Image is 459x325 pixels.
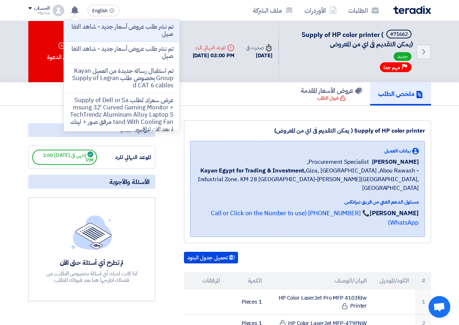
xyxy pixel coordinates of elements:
p: عرض سعرك لطلب Supply of Dell or Samsung 32' Curved Gaming Monitor + TechTrendz Aluminum Alloy Lap... [70,97,173,133]
div: لم تطرح أي أسئلة حتى الآن [39,258,145,267]
div: #71662 [390,32,408,37]
img: empty_state_list.svg [71,215,112,249]
p: تم نشر طلب عروض أسعار جديد - شاهد التفاصيل [70,45,173,60]
div: Open chat [429,296,450,318]
th: البيان/الوصف [268,272,373,289]
button: English [87,5,119,16]
span: [PERSON_NAME] [372,158,419,166]
td: 1 [415,289,431,315]
span: Procurement Specialist, [307,158,369,166]
img: Teradix logo [393,6,431,14]
span: إنتهي في [DATE] 3:00 PM [32,150,97,165]
span: الأسئلة والأجوبة [109,178,149,186]
img: profile_test.png [53,5,64,16]
span: مهم جدا [384,64,400,71]
a: ملخص الطلب [370,82,431,105]
span: بيانات العميل [384,147,411,155]
a: الأوردرات [299,2,343,19]
a: الطلبات [343,2,385,19]
div: الموعد النهائي للرد [193,44,235,51]
td: 1 Pieces [226,289,268,315]
p: تم استقبال رساله جديدة من العميل Kayan Group بخصوص طلب Supply of Legrand CAT 6 cables [70,67,173,89]
span: جديد [394,52,411,61]
span: English [92,8,107,13]
span: Supply of HP color printer ( يمكن التقديم فى اي من المعروض) [302,30,413,49]
th: المرفقات [184,272,226,289]
a: 📞 [PHONE_NUMBER] (Call or Click on the Number to use WhatsApp) [211,209,419,227]
div: [DATE] 03:00 PM [193,51,235,60]
div: صدرت في [246,44,272,51]
div: Marina [28,11,50,15]
a: عروض الأسعار المقدمة قبول الطلب [293,82,370,105]
div: قبول الطلب [317,95,346,102]
h5: عروض الأسعار المقدمة [301,86,362,95]
td: HP Color LaserJet Pro MFP 4103fdw Printer [268,289,373,315]
div: الموعد النهائي للرد [97,153,151,162]
th: # [415,272,431,289]
div: Supply of HP color printer ( يمكن التقديم فى اي من المعروض) [190,126,425,135]
p: تم نشر طلب عروض أسعار جديد - شاهد التفاصيل [70,23,173,38]
span: Giza, [GEOGRAPHIC_DATA] ,Abou Rawash - Industrial Zone. KM 28 [GEOGRAPHIC_DATA]-[PERSON_NAME][GEO... [196,166,419,192]
th: الكمية [226,272,268,289]
div: الحساب [34,5,50,12]
b: Kayan Egypt for Trading & Investment, [200,166,306,175]
th: الكود/الموديل [373,272,415,289]
div: مواعيد الطلب [28,123,155,137]
button: تحميل جدول البنود [184,252,238,263]
h5: ملخص الطلب [378,89,423,98]
a: ملف الشركة [247,2,299,19]
h5: Supply of HP color printer ( يمكن التقديم فى اي من المعروض) [288,30,413,49]
div: [DATE] [246,51,272,60]
strong: [PERSON_NAME] [370,209,419,218]
div: اذا كانت لديك أي اسئلة بخصوص الطلب, من فضلك اطرحها هنا بعد قبولك للطلب [39,270,145,283]
div: مسئول الدعم الفني من فريق تيرادكس [196,198,419,206]
div: رفض الدعوة [28,21,94,82]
